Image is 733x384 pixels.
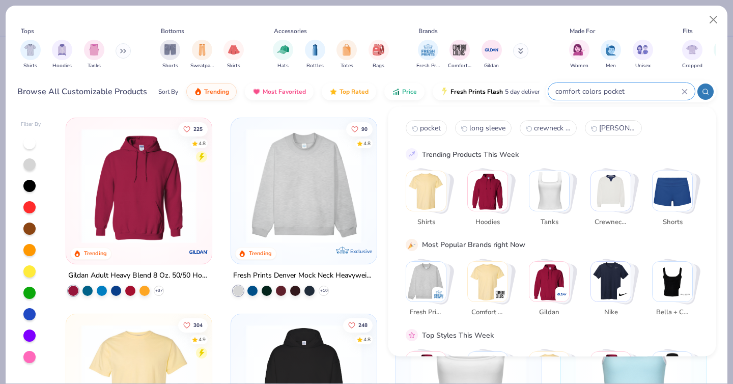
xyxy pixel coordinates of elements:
[204,88,229,96] span: Trending
[305,40,325,70] button: filter button
[554,86,682,97] input: Try "T-Shirt"
[652,171,699,231] button: Stack Card Button Shorts
[471,217,504,227] span: Hoodies
[656,217,689,227] span: Shorts
[186,83,237,100] button: Trending
[88,62,101,70] span: Tanks
[653,171,692,211] img: Shorts
[241,128,366,243] img: f5d85501-0dbb-4ee4-b115-c08fa3845d83
[57,44,68,56] img: Hoodies Image
[52,40,72,70] button: filter button
[468,261,508,301] img: Comfort Colors
[322,83,376,100] button: Top Rated
[455,120,512,136] button: long sleeve1
[196,44,208,56] img: Sweatpants Image
[532,308,566,318] span: Gildan
[406,171,453,231] button: Stack Card Button Shirts
[361,126,368,131] span: 90
[406,261,453,321] button: Stack Card Button Fresh Prints
[452,42,467,58] img: Comfort Colors Image
[590,171,637,231] button: Stack Card Button Crewnecks
[448,40,471,70] div: filter for Comfort Colors
[162,62,178,70] span: Shorts
[520,120,577,136] button: crewneck hanes2
[407,240,416,249] img: party_popper.gif
[84,40,104,70] button: filter button
[76,128,202,243] img: 01756b78-01f6-4cc6-8d8a-3c30c1a0c8ac
[433,83,550,100] button: Fresh Prints Flash5 day delivery
[422,330,494,340] div: Top Styles This Week
[369,40,389,70] div: filter for Bags
[20,40,41,70] button: filter button
[223,40,244,70] button: filter button
[20,40,41,70] div: filter for Shirts
[569,40,589,70] button: filter button
[653,261,692,301] img: Bella + Canvas
[467,261,514,321] button: Stack Card Button Comfort Colors
[534,123,571,133] span: crewneck [PERSON_NAME]
[340,88,369,96] span: Top Rated
[418,26,438,36] div: Brands
[532,217,566,227] span: Tanks
[199,140,206,147] div: 4.8
[633,40,653,70] div: filter for Unisex
[21,121,41,128] div: Filter By
[407,331,416,340] img: pink_star.gif
[434,289,444,299] img: Fresh Prints
[505,86,543,98] span: 5 day delivery
[637,44,649,56] img: Unisex Image
[21,26,34,36] div: Tops
[158,87,178,96] div: Sort By
[341,44,352,56] img: Totes Image
[190,40,214,70] div: filter for Sweatpants
[84,40,104,70] div: filter for Tanks
[468,171,508,211] img: Hoodies
[448,62,471,70] span: Comfort Colors
[704,10,723,30] button: Close
[263,88,306,96] span: Most Favorited
[407,150,416,159] img: trend_line.gif
[406,120,447,136] button: pocket0
[416,62,440,70] span: Fresh Prints
[273,40,293,70] div: filter for Hats
[199,336,206,343] div: 4.9
[570,26,595,36] div: Made For
[309,44,321,56] img: Bottles Image
[467,171,514,231] button: Stack Card Button Hoodies
[573,44,585,56] img: Women Image
[155,288,163,294] span: + 37
[406,261,446,301] img: Fresh Prints
[245,83,314,100] button: Most Favorited
[482,40,502,70] div: filter for Gildan
[194,88,202,96] img: trending.gif
[252,88,261,96] img: most_fav.gif
[682,40,702,70] div: filter for Cropped
[606,62,616,70] span: Men
[469,123,505,133] span: long sleeve
[448,40,471,70] button: filter button
[277,62,289,70] span: Hats
[594,308,627,318] span: Nike
[194,322,203,327] span: 304
[482,40,502,70] button: filter button
[635,62,651,70] span: Unisex
[599,123,636,133] span: [PERSON_NAME] crewneck
[223,40,244,70] div: filter for Skirts
[373,44,384,56] img: Bags Image
[495,289,505,299] img: Comfort Colors
[656,308,689,318] span: Bella + Canvas
[233,269,375,282] div: Fresh Prints Denver Mock Neck Heavyweight Sweatshirt
[227,62,240,70] span: Skirts
[164,44,176,56] img: Shorts Image
[591,261,631,301] img: Nike
[680,289,690,299] img: Bella + Canvas
[633,40,653,70] button: filter button
[277,44,289,56] img: Hats Image
[366,128,492,243] img: a90f7c54-8796-4cb2-9d6e-4e9644cfe0fe
[450,88,503,96] span: Fresh Prints Flash
[409,308,442,318] span: Fresh Prints
[24,44,36,56] img: Shirts Image
[160,40,180,70] button: filter button
[68,269,210,282] div: Gildan Adult Heavy Blend 8 Oz. 50/50 Hooded Sweatshirt
[484,42,499,58] img: Gildan Image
